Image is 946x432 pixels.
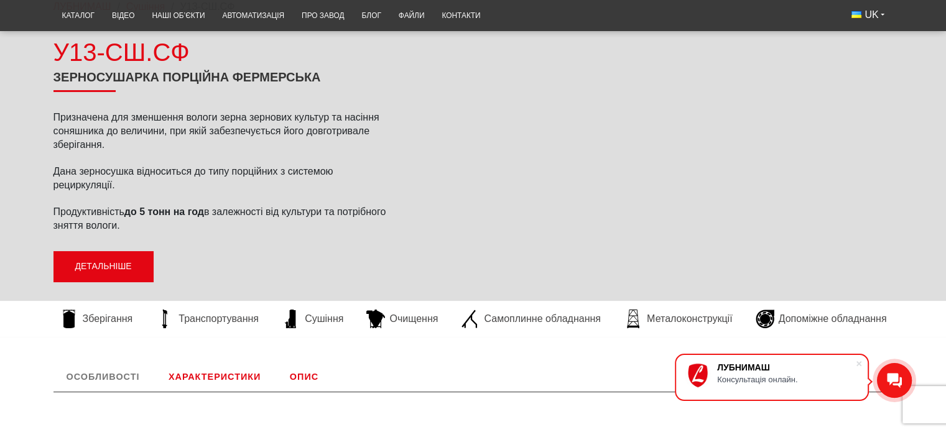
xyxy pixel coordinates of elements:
span: Металоконструкції [647,312,732,326]
a: Характеристики [155,362,274,392]
span: Очищення [389,312,438,326]
span: Транспортування [179,312,259,326]
span: Зберігання [83,312,133,326]
span: Сушіння [305,312,343,326]
div: У13-СШ.СФ [53,35,392,70]
a: Файли [390,4,434,28]
img: Українська [851,11,861,18]
a: Контакти [433,4,489,28]
a: Зберігання [53,310,139,328]
a: Особливості [53,362,153,392]
a: Опис [277,362,332,392]
a: Металоконструкції [618,310,738,328]
span: Допоміжне обладнання [779,312,887,326]
p: Продуктивність в залежності від культури та потрібного зняття вологи. [53,205,392,233]
a: Каталог [53,4,103,28]
a: Блог [353,4,389,28]
a: Детальніше [53,251,154,282]
div: ЛУБНИМАШ [717,362,855,372]
a: Наші об’єкти [143,4,213,28]
p: Призначена для зменшення вологи зерна зернових культур та насіння соняшника до величини, при якій... [53,111,392,152]
p: Дана зерносушка відноситься до типу порційних з системою рециркуляції. [53,165,392,193]
a: Очищення [360,310,444,328]
h1: Зерносушарка порційна фермерська [53,70,392,92]
span: UK [865,8,878,22]
a: Транспортування [149,310,265,328]
a: Сушіння [276,310,350,328]
div: Консультація онлайн. [717,375,855,384]
button: UK [843,4,893,26]
span: Самоплинне обладнання [484,312,600,326]
a: Допоміжне обладнання [749,310,893,328]
strong: до 5 тонн на год [124,206,204,217]
a: Про завод [293,4,353,28]
a: Самоплинне обладнання [455,310,606,328]
a: Відео [103,4,143,28]
a: Автоматизація [213,4,293,28]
